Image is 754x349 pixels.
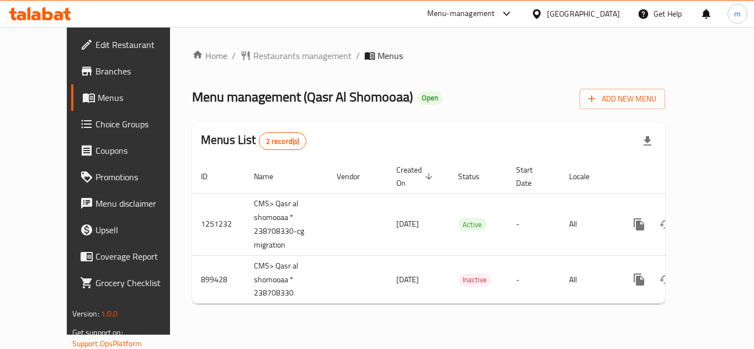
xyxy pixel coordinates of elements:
a: Promotions [71,164,193,190]
button: more [626,266,652,293]
td: - [507,255,560,304]
div: [GEOGRAPHIC_DATA] [547,8,620,20]
span: ID [201,170,222,183]
span: Vendor [337,170,374,183]
span: Open [417,93,443,103]
span: Upsell [95,223,184,237]
div: Total records count [259,132,307,150]
div: Menu-management [427,7,495,20]
a: Upsell [71,217,193,243]
nav: breadcrumb [192,49,665,62]
table: enhanced table [192,160,741,304]
span: Add New Menu [588,92,656,106]
h2: Menus List [201,132,306,150]
span: Menu disclaimer [95,197,184,210]
span: Grocery Checklist [95,276,184,289]
td: CMS> Qasr al shomooaa * 238708330-cg migration [245,193,328,255]
span: Version: [72,307,99,321]
div: Export file [634,128,661,154]
span: Active [458,218,486,231]
th: Actions [617,160,741,194]
button: Add New Menu [580,89,665,109]
span: Inactive [458,273,491,286]
a: Home [192,49,227,62]
span: Menus [98,91,184,104]
a: Choice Groups [71,111,193,137]
td: All [560,255,617,304]
span: Created On [396,163,436,190]
a: Restaurants management [240,49,352,62]
span: m [734,8,741,20]
button: Change Status [652,266,679,293]
span: Promotions [95,170,184,184]
td: All [560,193,617,255]
span: Edit Restaurant [95,38,184,51]
td: 1251232 [192,193,245,255]
a: Coverage Report [71,243,193,270]
span: Menus [378,49,403,62]
button: Change Status [652,211,679,238]
span: Coupons [95,144,184,157]
span: Coverage Report [95,250,184,263]
span: Start Date [516,163,547,190]
div: Open [417,92,443,105]
span: Name [254,170,288,183]
span: Locale [569,170,604,183]
td: - [507,193,560,255]
td: 899428 [192,255,245,304]
li: / [232,49,236,62]
span: Get support on: [72,325,123,340]
span: Choice Groups [95,117,184,131]
a: Menus [71,84,193,111]
a: Branches [71,58,193,84]
span: Menu management ( Qasr Al Shomooaa ) [192,84,413,109]
span: 1.0.0 [101,307,118,321]
td: CMS> Qasr al shomooaa * 238708330 [245,255,328,304]
a: Edit Restaurant [71,31,193,58]
span: 2 record(s) [259,136,306,147]
span: Status [458,170,494,183]
a: Grocery Checklist [71,270,193,296]
span: [DATE] [396,217,419,231]
span: Restaurants management [253,49,352,62]
a: Menu disclaimer [71,190,193,217]
div: Active [458,218,486,231]
span: [DATE] [396,272,419,287]
span: Branches [95,65,184,78]
a: Coupons [71,137,193,164]
button: more [626,211,652,238]
li: / [356,49,360,62]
